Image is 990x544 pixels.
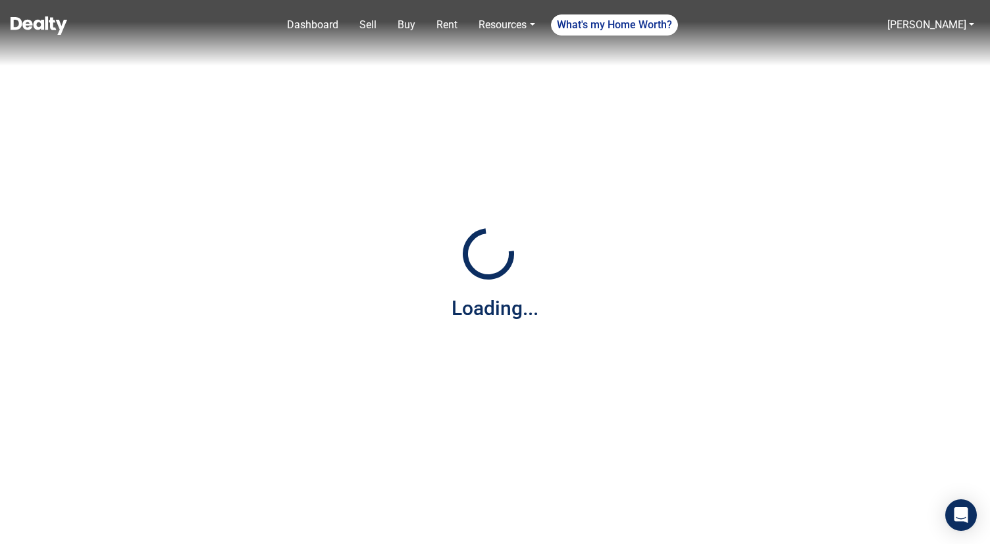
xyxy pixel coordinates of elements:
a: What's my Home Worth? [551,14,678,36]
a: Resources [473,12,540,38]
a: Rent [431,12,463,38]
img: Dealty - Buy, Sell & Rent Homes [11,16,67,35]
div: Open Intercom Messenger [945,499,977,531]
a: Buy [392,12,421,38]
a: Dashboard [282,12,344,38]
a: Sell [354,12,382,38]
div: Loading... [452,293,538,323]
a: [PERSON_NAME] [882,12,979,38]
img: Loading [456,221,521,287]
a: [PERSON_NAME] [887,18,966,31]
